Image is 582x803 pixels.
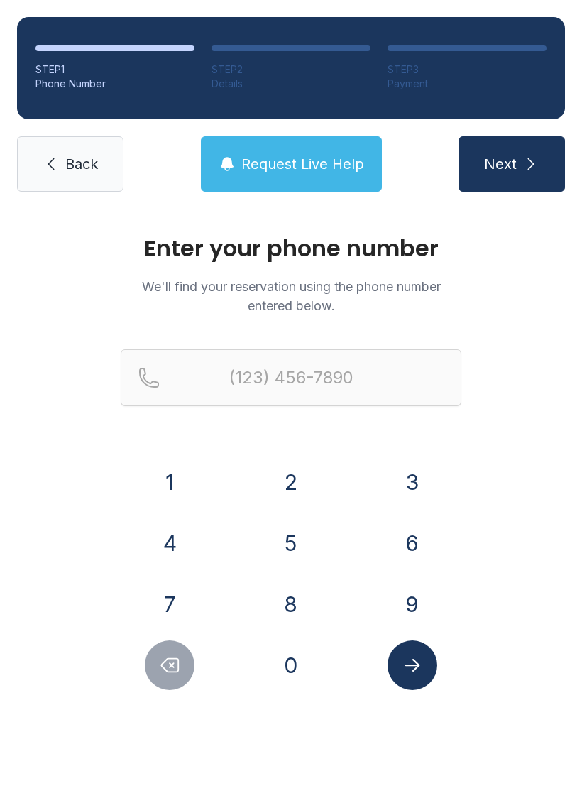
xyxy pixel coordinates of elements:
[266,640,316,690] button: 0
[266,457,316,507] button: 2
[121,277,461,315] p: We'll find your reservation using the phone number entered below.
[145,579,194,629] button: 7
[388,77,547,91] div: Payment
[121,237,461,260] h1: Enter your phone number
[212,62,370,77] div: STEP 2
[145,457,194,507] button: 1
[241,154,364,174] span: Request Live Help
[145,518,194,568] button: 4
[35,62,194,77] div: STEP 1
[65,154,98,174] span: Back
[388,457,437,507] button: 3
[35,77,194,91] div: Phone Number
[388,518,437,568] button: 6
[388,640,437,690] button: Submit lookup form
[388,579,437,629] button: 9
[388,62,547,77] div: STEP 3
[484,154,517,174] span: Next
[121,349,461,406] input: Reservation phone number
[266,579,316,629] button: 8
[145,640,194,690] button: Delete number
[212,77,370,91] div: Details
[266,518,316,568] button: 5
